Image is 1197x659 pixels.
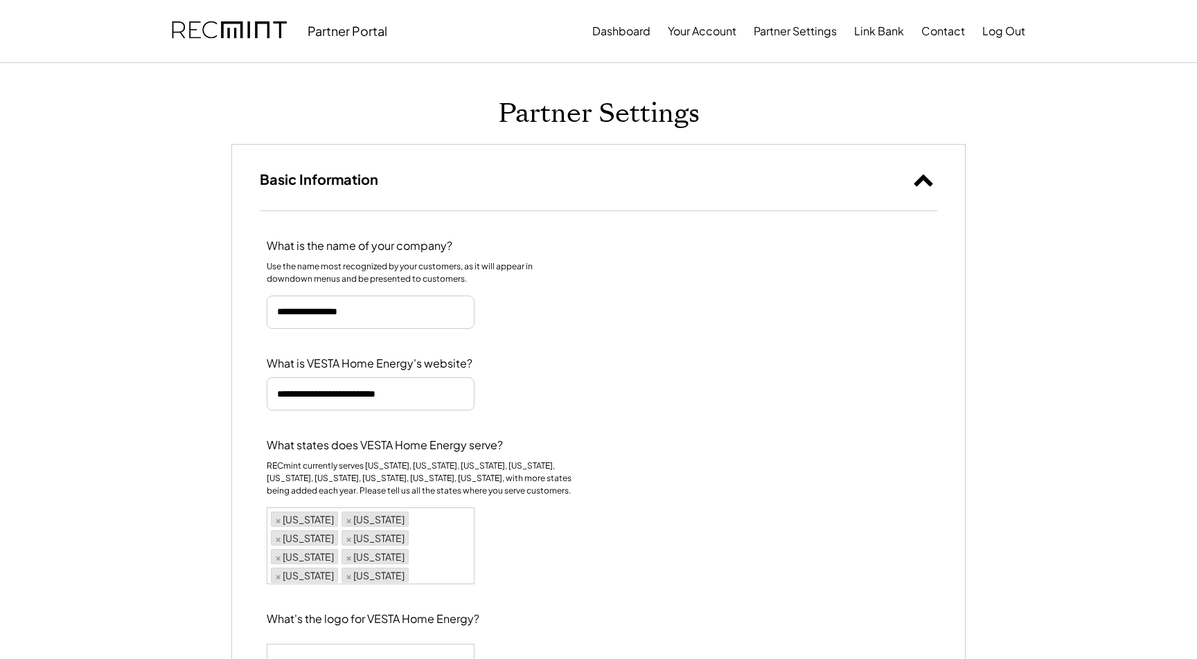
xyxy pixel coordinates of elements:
[275,552,281,561] span: ×
[754,17,837,45] button: Partner Settings
[592,17,650,45] button: Dashboard
[854,17,904,45] button: Link Bank
[342,512,409,527] li: District of Columbia
[342,549,409,564] li: Pennsylvania
[260,170,378,188] h3: Basic Information
[346,552,352,561] span: ×
[267,438,503,453] div: What states does VESTA Home Energy serve?
[498,98,700,130] h1: Partner Settings
[275,533,281,543] span: ×
[267,460,578,497] div: RECmint currently serves [US_STATE], [US_STATE], [US_STATE], [US_STATE], [US_STATE], [US_STATE], ...
[982,17,1025,45] button: Log Out
[271,512,338,527] li: Delaware
[308,23,387,39] div: Partner Portal
[271,568,338,583] li: Virginia
[267,612,479,626] div: What's the logo for VESTA Home Energy?
[172,8,287,55] img: recmint-logotype%403x.png
[668,17,736,45] button: Your Account
[346,514,352,524] span: ×
[267,356,472,371] div: What is VESTA Home Energy's website?
[275,570,281,580] span: ×
[267,239,452,253] div: What is the name of your company?
[267,260,578,285] div: Use the name most recognized by your customers, as it will appear in downdown menus and be presen...
[271,549,338,564] li: Ohio
[921,17,965,45] button: Contact
[342,568,409,583] li: West Virginia
[271,530,338,545] li: Maryland
[346,533,352,543] span: ×
[275,514,281,524] span: ×
[346,570,352,580] span: ×
[342,530,409,545] li: New Jersey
